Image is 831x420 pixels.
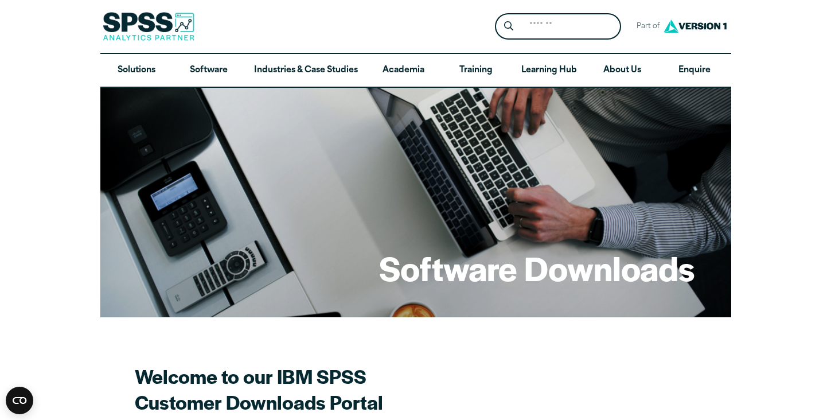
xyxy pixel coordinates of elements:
[100,54,731,87] nav: Desktop version of site main menu
[661,15,729,37] img: Version1 Logo
[439,54,512,87] a: Training
[245,54,367,87] a: Industries & Case Studies
[367,54,439,87] a: Academia
[495,13,621,40] form: Site Header Search Form
[173,54,245,87] a: Software
[498,16,519,37] button: Search magnifying glass icon
[103,12,194,41] img: SPSS Analytics Partner
[100,54,173,87] a: Solutions
[135,363,536,415] h2: Welcome to our IBM SPSS Customer Downloads Portal
[504,21,513,31] svg: Search magnifying glass icon
[630,18,661,35] span: Part of
[379,246,695,290] h1: Software Downloads
[6,387,33,414] button: Open CMP widget
[658,54,731,87] a: Enquire
[512,54,586,87] a: Learning Hub
[586,54,658,87] a: About Us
